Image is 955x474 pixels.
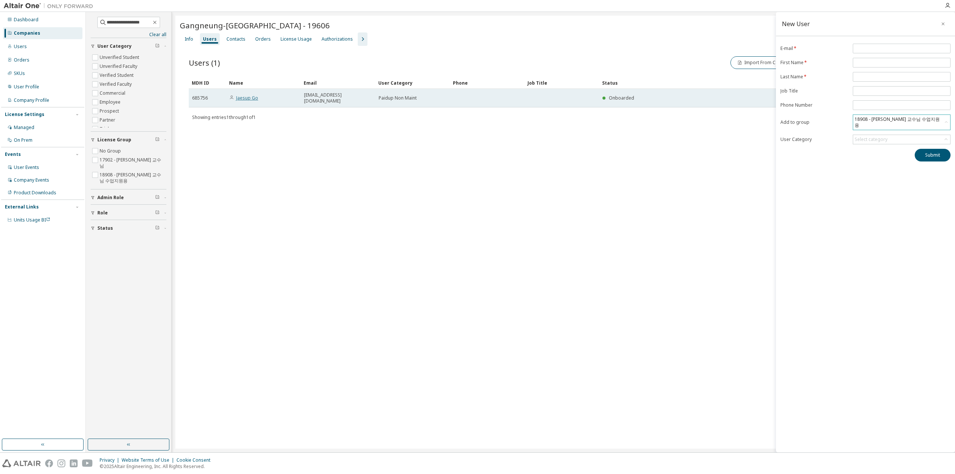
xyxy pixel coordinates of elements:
[100,463,215,470] p: © 2025 Altair Engineering, Inc. All Rights Reserved.
[14,164,39,170] div: User Events
[14,217,50,223] span: Units Usage BI
[915,149,951,161] button: Submit
[322,36,353,42] div: Authorizations
[97,225,113,231] span: Status
[97,137,131,143] span: License Group
[155,43,160,49] span: Clear filter
[14,137,32,143] div: On Prem
[45,459,53,467] img: facebook.svg
[97,43,132,49] span: User Category
[100,116,117,125] label: Partner
[226,36,245,42] div: Contacts
[14,125,34,131] div: Managed
[453,77,522,89] div: Phone
[730,56,787,69] button: Import From CSV
[853,115,950,130] div: 18908 - [PERSON_NAME] 교수님 수업지원용
[91,132,166,148] button: License Group
[780,102,848,108] label: Phone Number
[14,84,39,90] div: User Profile
[780,136,848,142] label: User Category
[304,77,372,89] div: Email
[100,62,139,71] label: Unverified Faculty
[379,95,417,101] span: Paidup Non Maint
[229,77,298,89] div: Name
[853,135,950,144] div: Select category
[14,44,27,50] div: Users
[5,151,21,157] div: Events
[192,114,256,120] span: Showing entries 1 through 1 of 1
[100,80,133,89] label: Verified Faculty
[91,38,166,54] button: User Category
[57,459,65,467] img: instagram.svg
[780,45,848,51] label: E-mail
[192,77,223,89] div: MDH ID
[281,36,312,42] div: License Usage
[782,21,810,27] div: New User
[2,459,41,467] img: altair_logo.svg
[5,204,39,210] div: External Links
[155,195,160,201] span: Clear filter
[5,112,44,117] div: License Settings
[602,77,893,89] div: Status
[91,189,166,206] button: Admin Role
[82,459,93,467] img: youtube.svg
[14,30,40,36] div: Companies
[780,119,848,125] label: Add to group
[91,205,166,221] button: Role
[255,36,271,42] div: Orders
[91,32,166,38] a: Clear all
[155,137,160,143] span: Clear filter
[14,70,25,76] div: SKUs
[304,92,372,104] span: [EMAIL_ADDRESS][DOMAIN_NAME]
[609,95,634,101] span: Onboarded
[100,71,135,80] label: Verified Student
[100,53,141,62] label: Unverified Student
[854,115,942,129] div: 18908 - [PERSON_NAME] 교수님 수업지원용
[97,195,124,201] span: Admin Role
[203,36,217,42] div: Users
[176,457,215,463] div: Cookie Consent
[100,98,122,107] label: Employee
[100,457,122,463] div: Privacy
[4,2,97,10] img: Altair One
[189,57,220,68] span: Users (1)
[155,225,160,231] span: Clear filter
[91,220,166,236] button: Status
[100,156,166,170] label: 17902 - [PERSON_NAME] 교수님
[100,125,110,134] label: Trial
[527,77,596,89] div: Job Title
[236,95,258,101] a: Jaesup Go
[100,170,166,185] label: 18908 - [PERSON_NAME] 교수님 수업지원용
[378,77,447,89] div: User Category
[185,36,193,42] div: Info
[100,107,120,116] label: Prospect
[192,95,208,101] span: 685756
[122,457,176,463] div: Website Terms of Use
[780,88,848,94] label: Job Title
[14,97,49,103] div: Company Profile
[70,459,78,467] img: linkedin.svg
[780,74,848,80] label: Last Name
[14,190,56,196] div: Product Downloads
[14,57,29,63] div: Orders
[100,89,127,98] label: Commercial
[780,60,848,66] label: First Name
[855,136,887,142] div: Select category
[14,177,49,183] div: Company Events
[14,17,38,23] div: Dashboard
[97,210,108,216] span: Role
[155,210,160,216] span: Clear filter
[180,20,330,31] span: Gangneung-[GEOGRAPHIC_DATA] - 19606
[100,147,122,156] label: No Group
